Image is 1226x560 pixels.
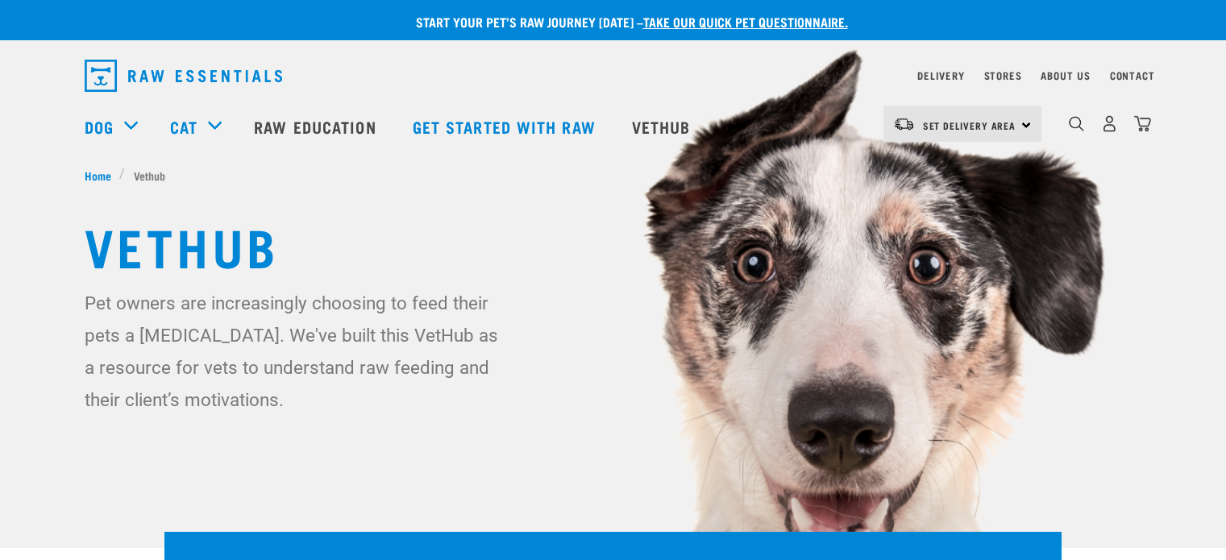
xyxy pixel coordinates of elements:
p: Pet owners are increasingly choosing to feed their pets a [MEDICAL_DATA]. We've built this VetHub... [85,287,508,416]
a: Home [85,167,120,184]
a: Raw Education [238,94,396,159]
img: home-icon-1@2x.png [1069,116,1084,131]
span: Home [85,167,111,184]
img: Raw Essentials Logo [85,60,282,92]
a: Contact [1110,73,1155,78]
img: user.png [1101,115,1118,132]
nav: breadcrumbs [85,167,1142,184]
nav: dropdown navigation [72,53,1155,98]
a: Dog [85,114,114,139]
a: take our quick pet questionnaire. [643,18,848,25]
span: Set Delivery Area [923,122,1016,128]
a: About Us [1041,73,1090,78]
a: Delivery [917,73,964,78]
a: Vethub [616,94,711,159]
img: home-icon@2x.png [1134,115,1151,132]
h1: Vethub [85,216,1142,274]
a: Stores [984,73,1022,78]
a: Cat [170,114,197,139]
img: van-moving.png [893,117,915,131]
a: Get started with Raw [397,94,616,159]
